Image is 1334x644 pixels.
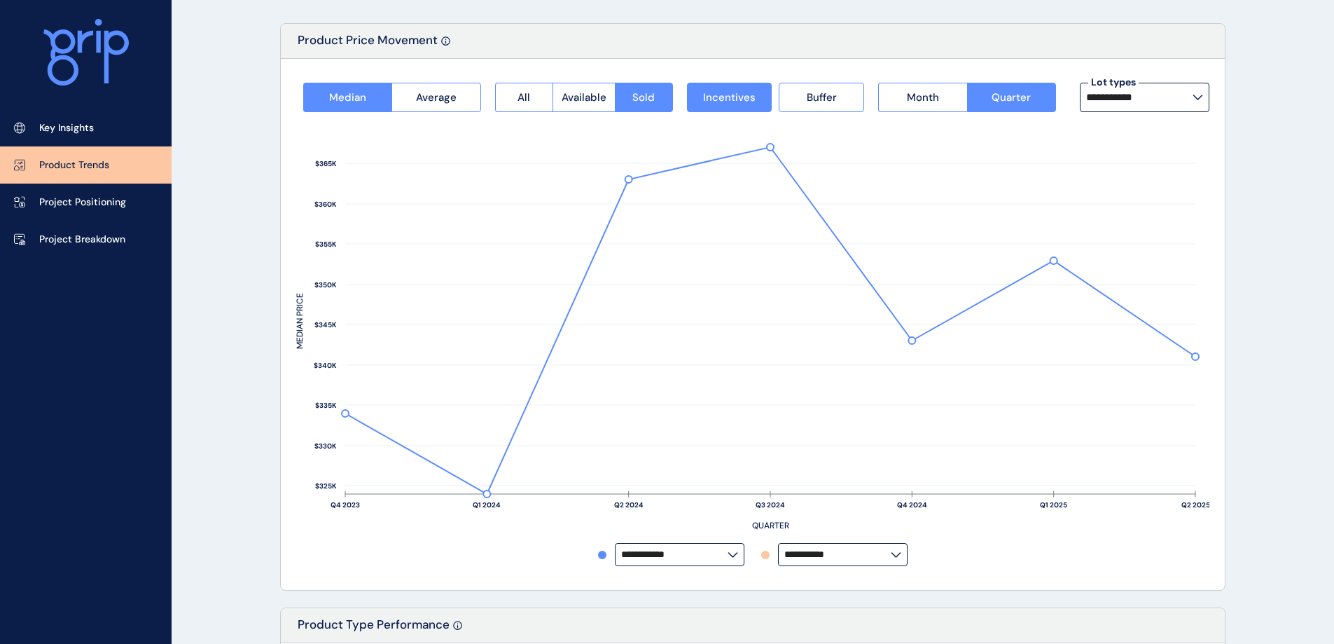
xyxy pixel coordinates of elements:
[39,121,94,135] p: Key Insights
[314,280,337,289] text: $350K
[303,83,391,112] button: Median
[331,500,360,509] text: Q4 2023
[315,401,337,410] text: $335K
[517,90,530,104] span: All
[329,90,366,104] span: Median
[315,481,337,491] text: $325K
[298,617,450,643] p: Product Type Performance
[315,240,337,249] text: $355K
[615,83,673,112] button: Sold
[391,83,480,112] button: Average
[298,32,438,58] p: Product Price Movement
[495,83,553,112] button: All
[687,83,772,112] button: Incentives
[992,90,1031,104] span: Quarter
[1181,500,1210,509] text: Q2 2025
[39,196,126,210] p: Project Positioning
[807,90,837,104] span: Buffer
[632,90,655,104] span: Sold
[967,83,1056,112] button: Quarter
[314,200,337,209] text: $360K
[314,320,337,329] text: $345K
[752,520,789,531] text: QUARTER
[614,500,644,509] text: Q2 2024
[315,159,337,168] text: $365K
[314,441,337,451] text: $330K
[39,233,125,247] p: Project Breakdown
[562,90,606,104] span: Available
[1088,76,1139,90] label: Lot types
[314,361,337,370] text: $340K
[553,83,615,112] button: Available
[907,90,939,104] span: Month
[878,83,966,112] button: Month
[756,500,785,509] text: Q3 2024
[897,500,927,509] text: Q4 2024
[39,158,109,172] p: Product Trends
[294,293,305,349] text: MEDIAN PRICE
[703,90,756,104] span: Incentives
[416,90,457,104] span: Average
[1040,500,1067,509] text: Q1 2025
[779,83,864,112] button: Buffer
[473,500,501,509] text: Q1 2024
